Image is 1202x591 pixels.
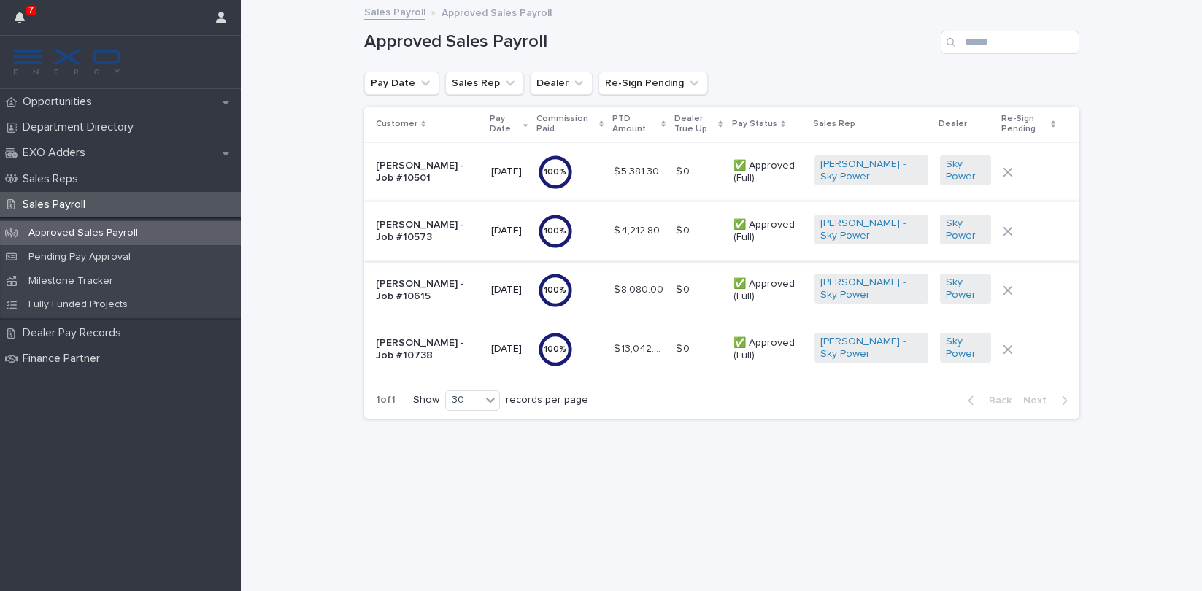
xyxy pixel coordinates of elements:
button: Pay Date [364,72,439,95]
p: [PERSON_NAME] - Job #10615 [376,278,480,303]
p: Pay Status [732,116,777,132]
p: 7 [28,5,34,15]
p: [DATE] [491,225,526,237]
p: $ 4,212.80 [614,222,663,237]
a: Sales Payroll [364,3,425,20]
p: Dealer True Up [674,111,714,138]
p: Opportunities [17,95,104,109]
tr: [PERSON_NAME] - Job #10615[DATE]100%$ 8,080.00$ 8,080.00 $ 0$ 0 ✅ Approved (Full)[PERSON_NAME] - ... [364,260,1079,320]
p: $ 5,381.30 [614,163,662,178]
p: Dealer [939,116,967,132]
a: Sky Power [946,158,985,183]
p: Customer [376,116,417,132]
p: ✅ Approved (Full) [733,278,803,303]
p: $ 13,042.00 [614,340,667,355]
button: Sales Rep [445,72,524,95]
p: $ 0 [676,281,693,296]
p: $ 0 [676,163,693,178]
p: Approved Sales Payroll [17,227,150,239]
p: [DATE] [491,284,526,296]
p: [PERSON_NAME] - Job #10738 [376,337,480,362]
a: Sky Power [946,277,985,301]
a: [PERSON_NAME] - Sky Power [820,277,922,301]
p: Pending Pay Approval [17,251,142,263]
p: Department Directory [17,120,145,134]
p: Fully Funded Projects [17,298,139,311]
div: 7 [15,9,34,35]
div: 30 [446,393,481,408]
p: [PERSON_NAME] - Job #10573 [376,219,480,244]
p: Milestone Tracker [17,275,125,287]
div: 100 % [538,285,573,295]
p: $ 8,080.00 [614,281,666,296]
h1: Approved Sales Payroll [364,31,935,53]
input: Search [941,31,1079,54]
span: Back [980,395,1012,406]
div: 100 % [538,344,573,355]
p: [PERSON_NAME] - Job #10501 [376,160,480,185]
p: EXO Adders [17,146,97,160]
p: $ 0 [676,340,693,355]
button: Re-Sign Pending [598,72,708,95]
button: Dealer [530,72,593,95]
p: [DATE] [491,166,526,178]
p: ✅ Approved (Full) [733,160,803,185]
p: Re-Sign Pending [1001,111,1047,138]
a: Sky Power [946,336,985,360]
p: 1 of 1 [364,382,407,418]
a: [PERSON_NAME] - Sky Power [820,158,922,183]
p: Sales Payroll [17,198,97,212]
p: [DATE] [491,343,526,355]
p: Dealer Pay Records [17,326,133,340]
span: Next [1023,395,1055,406]
p: ✅ Approved (Full) [733,337,803,362]
p: Finance Partner [17,352,112,366]
a: [PERSON_NAME] - Sky Power [820,217,922,242]
p: records per page [506,394,588,406]
p: PTD Amount [612,111,658,138]
p: Show [413,394,439,406]
p: Commission Paid [536,111,595,138]
p: Pay Date [490,111,520,138]
div: 100 % [538,167,573,177]
tr: [PERSON_NAME] - Job #10573[DATE]100%$ 4,212.80$ 4,212.80 $ 0$ 0 ✅ Approved (Full)[PERSON_NAME] - ... [364,201,1079,260]
p: Approved Sales Payroll [442,4,552,20]
p: Sales Rep [813,116,855,132]
tr: [PERSON_NAME] - Job #10738[DATE]100%$ 13,042.00$ 13,042.00 $ 0$ 0 ✅ Approved (Full)[PERSON_NAME] ... [364,320,1079,379]
p: $ 0 [676,222,693,237]
a: Sky Power [946,217,985,242]
button: Back [956,394,1017,407]
p: Sales Reps [17,172,90,186]
img: FKS5r6ZBThi8E5hshIGi [12,47,123,77]
tr: [PERSON_NAME] - Job #10501[DATE]100%$ 5,381.30$ 5,381.30 $ 0$ 0 ✅ Approved (Full)[PERSON_NAME] - ... [364,142,1079,201]
button: Next [1017,394,1079,407]
div: 100 % [538,226,573,236]
a: [PERSON_NAME] - Sky Power [820,336,922,360]
p: ✅ Approved (Full) [733,219,803,244]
